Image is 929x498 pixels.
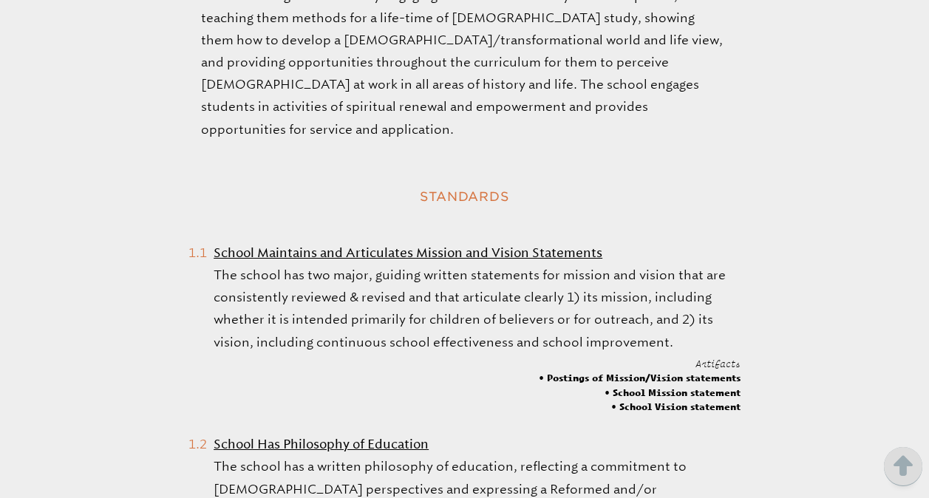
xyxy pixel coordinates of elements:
[214,264,741,353] p: The school has two major, guiding written statements for mission and vision that are consistently...
[695,358,741,369] span: Artifact s
[539,371,741,385] span: Postings of Mission/Vision statements
[194,186,735,208] h2: Standards
[539,400,741,414] span: School Vision statement
[214,245,602,260] span: School Maintains and Articulates Mission and Vision Statements
[214,437,429,451] span: School Has Philosophy of Education
[892,450,914,483] button: Scroll Top
[539,386,741,400] span: School Mission statement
